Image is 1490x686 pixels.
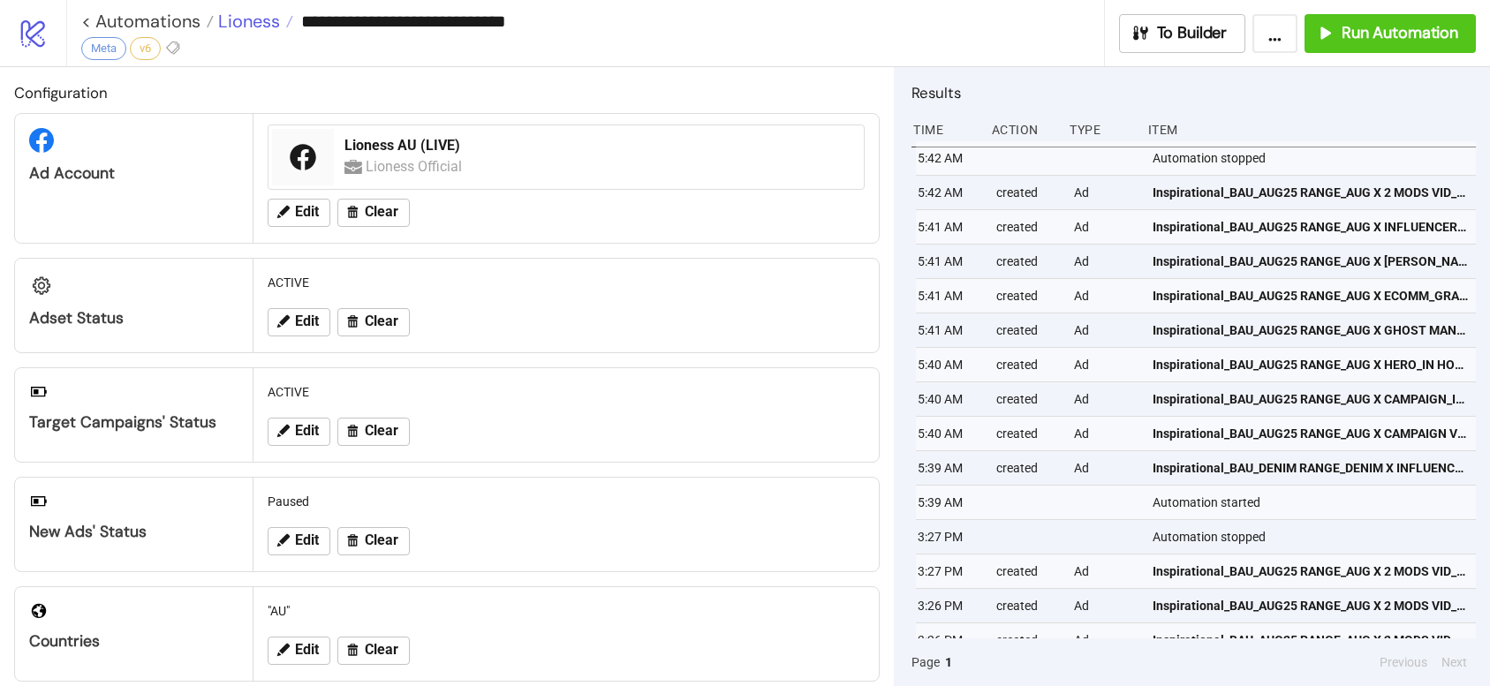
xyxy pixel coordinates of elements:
[916,141,982,175] div: 5:42 AM
[1153,210,1468,244] a: Inspirational_BAU_AUG25 RANGE_AUG X INFLUENCERS_INFLUENCER_Video_20250819_AU
[995,210,1061,244] div: created
[1153,279,1468,313] a: Inspirational_BAU_AUG25 RANGE_AUG X ECOMM_GRAPHIC_Video_20250819_AU
[1072,554,1138,588] div: Ad
[995,279,1061,313] div: created
[14,81,880,104] h2: Configuration
[1153,313,1468,347] a: Inspirational_BAU_AUG25 RANGE_AUG X GHOST MANI_GRAPHIC_Video_20250819_AU
[916,348,982,381] div: 5:40 AM
[1072,279,1138,313] div: Ad
[1072,589,1138,622] div: Ad
[29,163,238,184] div: Ad Account
[1436,652,1472,672] button: Next
[365,204,398,220] span: Clear
[911,113,978,147] div: Time
[916,279,982,313] div: 5:41 AM
[1252,14,1297,53] button: ...
[995,348,1061,381] div: created
[1068,113,1134,147] div: Type
[1153,417,1468,450] a: Inspirational_BAU_AUG25 RANGE_AUG X CAMPAIGN VID_IN HOUSE_Video_20250819_AU
[995,589,1061,622] div: created
[916,313,982,347] div: 5:41 AM
[940,652,957,672] button: 1
[1153,217,1468,237] span: Inspirational_BAU_AUG25 RANGE_AUG X INFLUENCERS_INFLUENCER_Video_20250819_AU
[365,423,398,439] span: Clear
[261,594,872,628] div: "AU"
[365,532,398,548] span: Clear
[1072,623,1138,657] div: Ad
[916,245,982,278] div: 5:41 AM
[1151,520,1480,554] div: Automation stopped
[1072,348,1138,381] div: Ad
[337,637,410,665] button: Clear
[81,37,126,60] div: Meta
[344,136,853,155] div: Lioness AU (LIVE)
[916,382,982,416] div: 5:40 AM
[916,210,982,244] div: 5:41 AM
[1151,486,1480,519] div: Automation started
[916,417,982,450] div: 5:40 AM
[916,451,982,485] div: 5:39 AM
[365,313,398,329] span: Clear
[337,308,410,336] button: Clear
[1153,245,1468,278] a: Inspirational_BAU_AUG25 RANGE_AUG X [PERSON_NAME] ANDREWS_INFLUENCER_Video_20250819_AU
[261,485,872,518] div: Paused
[1153,562,1468,581] span: Inspirational_BAU_AUG25 RANGE_AUG X 2 MODS VID_IN HOUSE_Video_20250819_AU
[995,554,1061,588] div: created
[295,204,319,220] span: Edit
[268,637,330,665] button: Edit
[214,12,293,30] a: Lioness
[295,642,319,658] span: Edit
[1153,589,1468,622] a: Inspirational_BAU_AUG25 RANGE_AUG X 2 MODS VID_IN HOUSE_Video_20250819_AU
[295,313,319,329] span: Edit
[1146,113,1476,147] div: Item
[1153,389,1468,409] span: Inspirational_BAU_AUG25 RANGE_AUG X CAMPAIGN_IN HOUSE_Video_20250819_AU
[995,313,1061,347] div: created
[1153,596,1468,615] span: Inspirational_BAU_AUG25 RANGE_AUG X 2 MODS VID_IN HOUSE_Video_20250819_AU
[1153,554,1468,588] a: Inspirational_BAU_AUG25 RANGE_AUG X 2 MODS VID_IN HOUSE_Video_20250819_AU
[1153,451,1468,485] a: Inspirational_BAU_DENIM RANGE_DENIM X INFLUENCER GROUP_INFLUENCER_Video_20250805_AU
[261,266,872,299] div: ACTIVE
[1072,210,1138,244] div: Ad
[1153,623,1468,657] a: Inspirational_BAU_AUG25 RANGE_AUG X 2 MODS VID_IN HOUSE_Video_20250819_AU
[1153,382,1468,416] a: Inspirational_BAU_AUG25 RANGE_AUG X CAMPAIGN_IN HOUSE_Video_20250819_AU
[268,527,330,555] button: Edit
[1342,23,1458,43] span: Run Automation
[995,176,1061,209] div: created
[295,423,319,439] span: Edit
[29,631,238,652] div: Countries
[1153,286,1468,305] span: Inspirational_BAU_AUG25 RANGE_AUG X ECOMM_GRAPHIC_Video_20250819_AU
[268,418,330,446] button: Edit
[1153,355,1468,374] span: Inspirational_BAU_AUG25 RANGE_AUG X HERO_IN HOUSE_Video_20250819_AU
[916,176,982,209] div: 5:42 AM
[1157,23,1228,43] span: To Builder
[1151,141,1480,175] div: Automation stopped
[916,589,982,622] div: 3:26 PM
[1072,176,1138,209] div: Ad
[1153,320,1468,340] span: Inspirational_BAU_AUG25 RANGE_AUG X GHOST MANI_GRAPHIC_Video_20250819_AU
[1072,313,1138,347] div: Ad
[81,12,214,30] a: < Automations
[916,623,982,657] div: 3:26 PM
[365,642,398,658] span: Clear
[29,308,238,328] div: Adset Status
[916,520,982,554] div: 3:27 PM
[911,652,940,672] span: Page
[261,375,872,409] div: ACTIVE
[268,199,330,227] button: Edit
[1072,417,1138,450] div: Ad
[337,527,410,555] button: Clear
[337,418,410,446] button: Clear
[29,412,238,433] div: Target Campaigns' Status
[995,245,1061,278] div: created
[1119,14,1246,53] button: To Builder
[337,199,410,227] button: Clear
[1072,245,1138,278] div: Ad
[1153,183,1468,202] span: Inspirational_BAU_AUG25 RANGE_AUG X 2 MODS VID_IN HOUSE_Video_20250819_AU
[1374,652,1433,672] button: Previous
[911,81,1476,104] h2: Results
[1072,382,1138,416] div: Ad
[1153,348,1468,381] a: Inspirational_BAU_AUG25 RANGE_AUG X HERO_IN HOUSE_Video_20250819_AU
[268,308,330,336] button: Edit
[995,382,1061,416] div: created
[995,451,1061,485] div: created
